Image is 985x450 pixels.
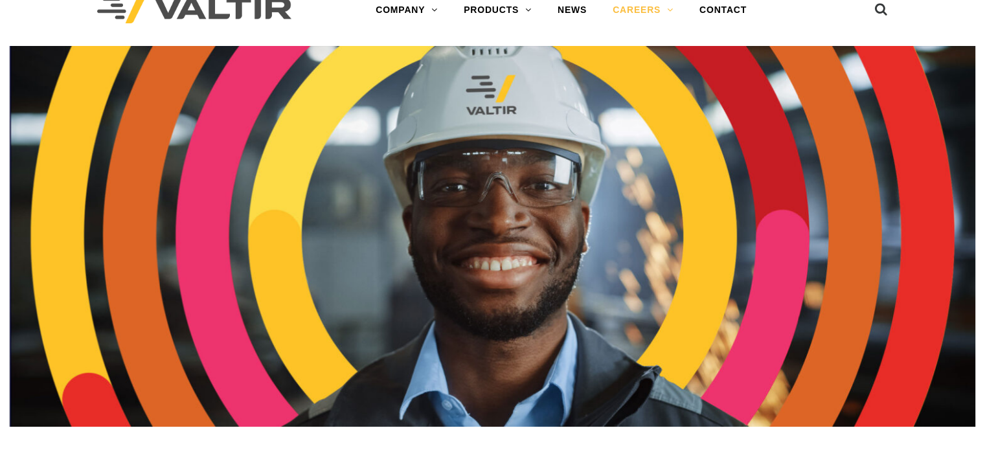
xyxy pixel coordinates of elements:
img: Careers_Header [10,46,975,427]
